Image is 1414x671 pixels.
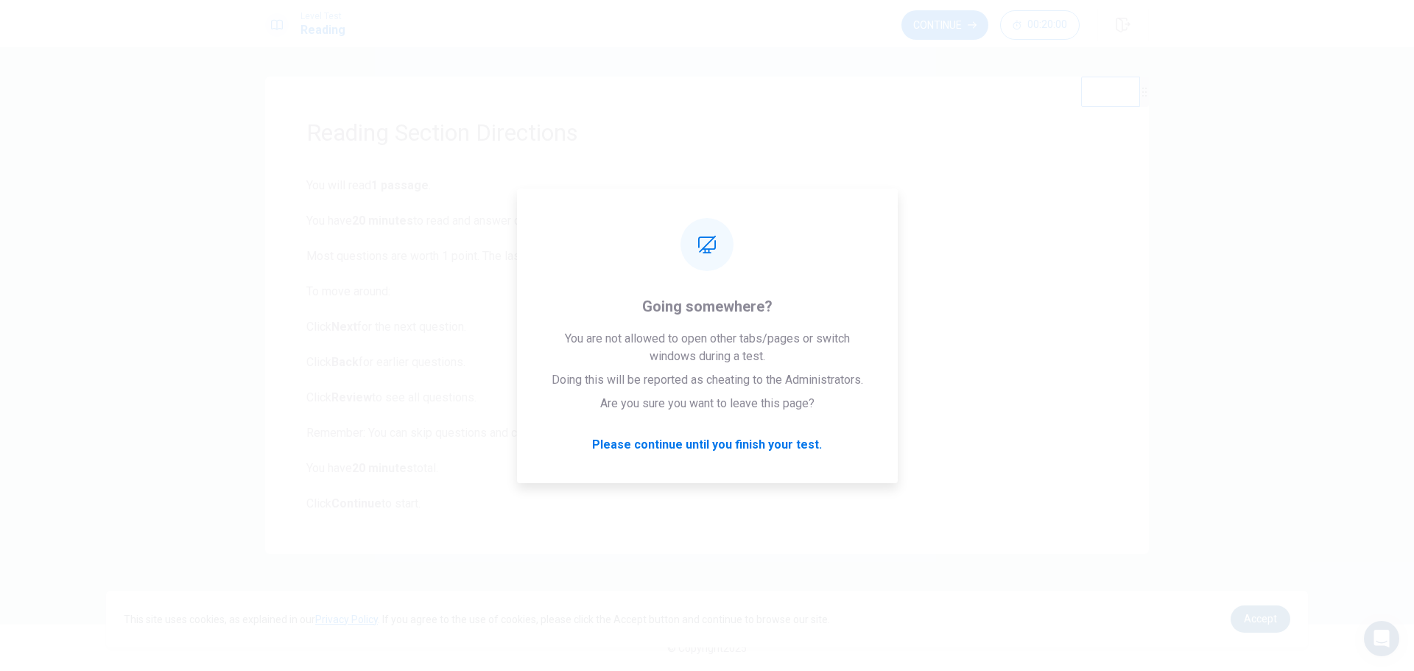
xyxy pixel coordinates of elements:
[352,214,413,228] b: 20 minutes
[901,10,988,40] button: Continue
[1027,19,1067,31] span: 00:20:00
[667,642,747,654] span: © Copyright 2025
[1231,605,1290,633] a: dismiss cookie message
[331,355,359,369] b: Back
[331,320,357,334] b: Next
[315,614,378,625] a: Privacy Policy
[1244,613,1277,625] span: Accept
[300,11,345,21] span: Level Test
[106,591,1308,647] div: cookieconsent
[306,177,1108,513] span: You will read . You have to read and answer questions. Most questions are worth 1 point. The last...
[1364,621,1399,656] div: Open Intercom Messenger
[371,178,429,192] b: 1 passage
[352,461,413,475] b: 20 minutes
[331,390,372,404] b: Review
[306,118,1108,147] h1: Reading Section Directions
[331,496,381,510] b: Continue
[1000,10,1080,40] button: 00:20:00
[124,614,830,625] span: This site uses cookies, as explained in our . If you agree to the use of cookies, please click th...
[300,21,345,39] h1: Reading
